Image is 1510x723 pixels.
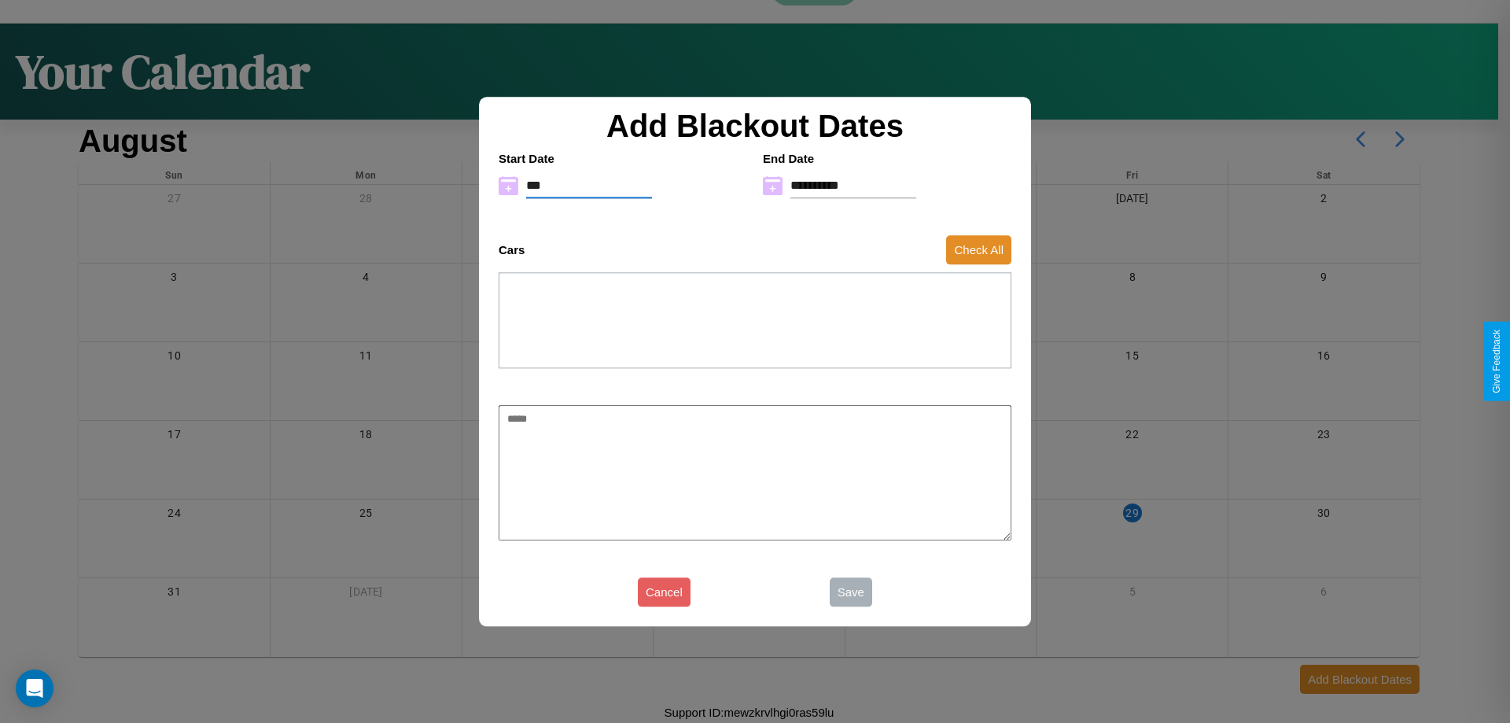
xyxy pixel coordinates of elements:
[830,577,872,607] button: Save
[946,235,1011,264] button: Check All
[499,152,747,165] h4: Start Date
[638,577,691,607] button: Cancel
[763,152,1011,165] h4: End Date
[16,670,53,707] div: Open Intercom Messenger
[1491,330,1502,393] div: Give Feedback
[499,243,525,256] h4: Cars
[491,109,1019,144] h2: Add Blackout Dates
